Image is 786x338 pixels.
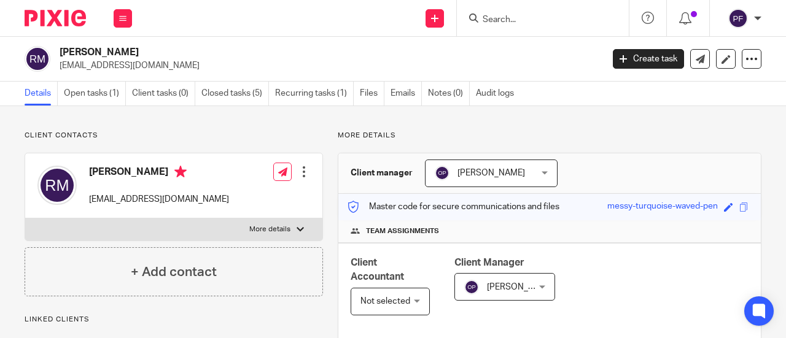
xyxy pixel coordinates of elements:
a: Audit logs [476,82,520,106]
img: svg%3E [435,166,449,180]
p: More details [249,225,290,234]
input: Search [481,15,592,26]
p: More details [338,131,761,140]
h4: + Add contact [131,263,217,282]
span: Client Manager [454,258,524,267]
a: Recurring tasks (1) [275,82,354,106]
span: Team assignments [366,226,439,236]
img: svg%3E [37,166,77,205]
a: Closed tasks (5) [201,82,269,106]
p: Linked clients [25,315,323,325]
img: svg%3E [25,46,50,72]
img: svg%3E [728,9,748,28]
p: [EMAIL_ADDRESS][DOMAIN_NAME] [60,60,594,72]
img: Pixie [25,10,86,26]
a: Files [360,82,384,106]
span: Not selected [360,297,410,305]
a: Details [25,82,58,106]
p: Master code for secure communications and files [348,201,559,213]
div: messy-turquoise-waved-pen [607,200,718,214]
span: Client Accountant [351,258,404,282]
p: Client contacts [25,131,323,140]
h2: [PERSON_NAME] [60,46,488,59]
a: Notes (0) [428,82,470,106]
i: Primary [174,166,187,178]
p: [EMAIL_ADDRESS][DOMAIN_NAME] [89,193,229,205]
span: [PERSON_NAME] [487,283,554,291]
h4: [PERSON_NAME] [89,166,229,181]
span: [PERSON_NAME] [457,169,525,177]
h3: Client manager [351,167,413,179]
a: Open tasks (1) [64,82,126,106]
a: Create task [613,49,684,69]
img: svg%3E [464,280,479,294]
a: Client tasks (0) [132,82,195,106]
a: Emails [391,82,422,106]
